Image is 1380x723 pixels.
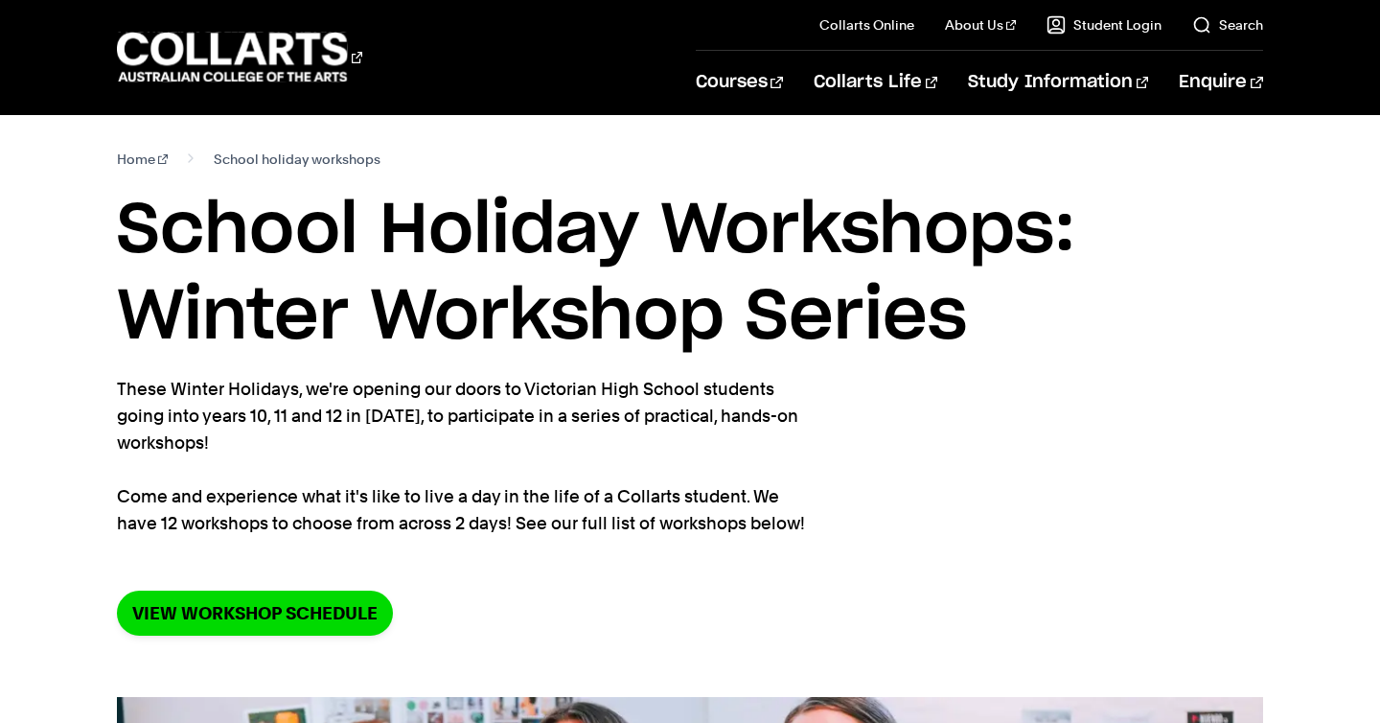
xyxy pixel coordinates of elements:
[117,146,168,173] a: Home
[1046,15,1161,35] a: Student Login
[696,51,783,114] a: Courses
[117,376,816,537] p: These Winter Holidays, we're opening our doors to Victorian High School students going into years...
[1179,51,1262,114] a: Enquire
[814,51,937,114] a: Collarts Life
[945,15,1016,35] a: About Us
[117,30,362,84] div: Go to homepage
[819,15,914,35] a: Collarts Online
[1192,15,1263,35] a: Search
[117,591,393,636] a: VIEW WORKSHOP SCHEDULE
[117,188,1262,361] h1: School Holiday Workshops: Winter Workshop Series
[214,146,380,173] span: School holiday workshops
[968,51,1148,114] a: Study Information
